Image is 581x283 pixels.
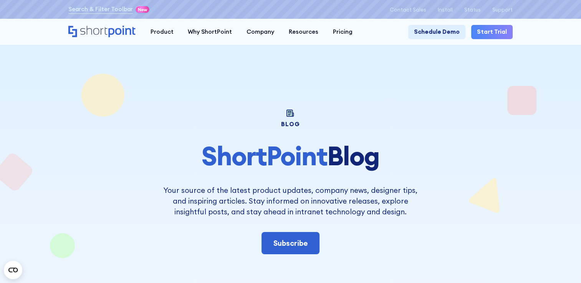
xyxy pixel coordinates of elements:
[326,25,360,39] a: Pricing
[289,28,318,36] div: Resources
[281,25,326,39] a: Resources
[333,28,353,36] div: Pricing
[150,28,173,36] div: Product
[443,194,581,283] iframe: Chat Widget
[180,25,239,39] a: Why ShortPoint
[164,121,418,127] div: BLOG
[164,185,418,217] p: Your source of the latest product updates, company news, designer tips, and inspiring articles. S...
[164,141,418,170] h1: Blog
[68,26,136,38] a: Home
[143,25,181,39] a: Product
[188,28,232,36] div: Why ShortPoint
[408,25,465,39] a: Schedule Demo
[389,7,426,13] a: Contact Sales
[492,7,513,13] a: Support
[239,25,281,39] a: Company
[4,261,22,279] button: Open CMP widget
[262,232,319,255] a: Subscribe
[68,5,133,14] a: Search & Filter Toolbar
[202,139,327,172] span: ShortPoint
[471,25,513,39] a: Start Trial
[247,28,274,36] div: Company
[438,7,453,13] a: Install
[464,7,481,13] a: Status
